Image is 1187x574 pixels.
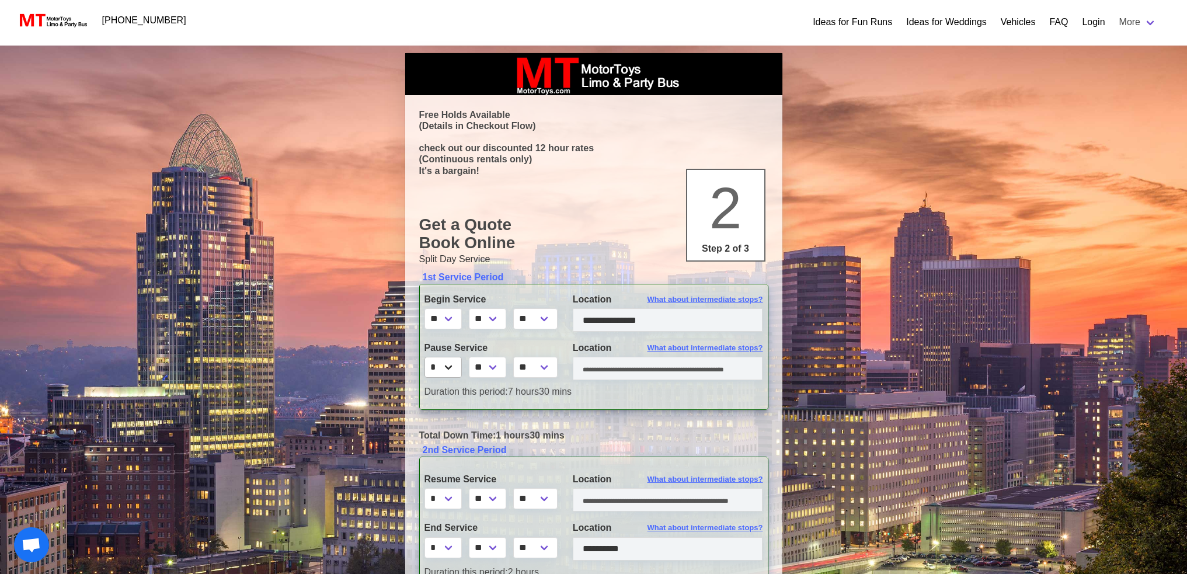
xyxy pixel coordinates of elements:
[424,341,555,355] label: Pause Service
[419,109,768,120] p: Free Holds Available
[419,215,768,252] h1: Get a Quote Book Online
[95,9,193,32] a: [PHONE_NUMBER]
[573,343,612,353] span: Location
[506,53,681,95] img: box_logo_brand.jpeg
[648,474,763,485] span: What about intermediate stops?
[648,342,763,354] span: What about intermediate stops?
[419,252,768,266] p: Split Day Service
[648,522,763,534] span: What about intermediate stops?
[419,430,496,440] span: Total Down Time:
[16,12,88,29] img: MotorToys Logo
[1049,15,1068,29] a: FAQ
[573,294,612,304] span: Location
[648,294,763,305] span: What about intermediate stops?
[709,175,742,241] span: 2
[419,142,768,154] p: check out our discounted 12 hour rates
[419,120,768,131] p: (Details in Checkout Flow)
[573,472,763,486] label: Location
[1112,11,1164,34] a: More
[906,15,987,29] a: Ideas for Weddings
[410,429,777,443] div: 1 hours
[424,472,555,486] label: Resume Service
[14,527,49,562] a: Open chat
[416,385,772,399] div: 7 hours
[419,154,768,165] p: (Continuous rentals only)
[530,430,565,440] span: 30 mins
[424,521,555,535] label: End Service
[419,165,768,176] p: It's a bargain!
[1082,15,1105,29] a: Login
[539,387,572,396] span: 30 mins
[573,521,763,535] label: Location
[692,242,760,256] p: Step 2 of 3
[1001,15,1036,29] a: Vehicles
[424,387,508,396] span: Duration this period:
[813,15,892,29] a: Ideas for Fun Runs
[424,293,555,307] label: Begin Service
